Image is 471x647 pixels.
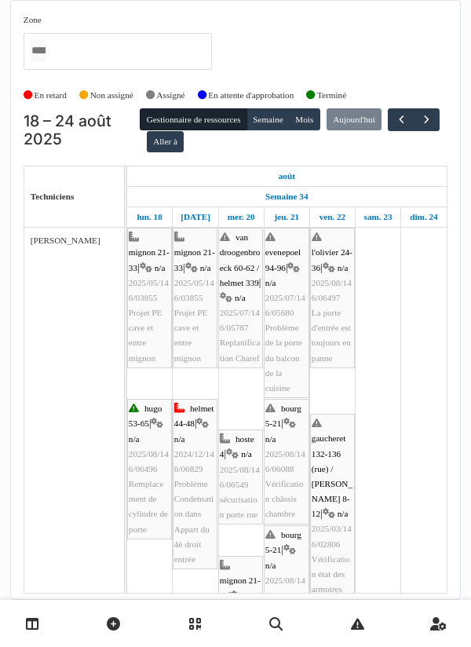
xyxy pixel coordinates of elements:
span: hoste 4 [220,434,254,459]
span: helmet 44-48 [174,404,214,428]
button: Aller à [147,131,184,153]
span: Projet PE cave et entre mignon [174,308,208,363]
div: | [220,432,261,522]
span: evenepoel 94-96 [265,247,301,272]
span: Projet PE cave et entre mignon [129,308,162,363]
span: Problème de la porte du balcon de la cuisine [265,323,302,393]
span: 2025/07/146/05787 [220,308,260,332]
span: 2025/08/146/06549 [220,465,260,489]
span: bourg 5-21 [265,404,301,428]
span: 2025/08/146/06088 [265,576,305,600]
span: Replanification Charef [220,338,261,362]
label: Zone [24,13,42,27]
a: 22 août 2025 [316,207,350,227]
span: 2025/08/146/06088 [265,449,305,473]
span: l'olivier 24-36 [312,247,352,272]
span: mignon 21-33 [129,247,170,272]
span: 2025/05/146/03855 [174,278,214,302]
span: n/a [338,263,349,272]
label: Non assigné [90,89,133,102]
span: Vérification état des armoires [312,554,349,594]
div: | [220,230,261,366]
button: Aujourd'hui [327,108,382,130]
span: n/a [200,263,211,272]
div: | [174,401,216,567]
div: | [174,230,216,366]
input: Tous [30,39,46,62]
a: 23 août 2025 [360,207,396,227]
button: Gestionnaire de ressources [140,108,246,130]
span: Problème Condensation dans Appart du 4è droit entrée [174,479,214,564]
span: van droogenbroeck 60-62 / helmet 339 [220,232,261,287]
a: 20 août 2025 [224,207,259,227]
div: | [312,230,353,366]
span: La porte d'entrée est toujours en panne [312,308,351,363]
span: 2025/08/146/06496 [129,449,169,473]
a: 24 août 2025 [406,207,441,227]
span: hugo 53-65 [129,404,162,428]
div: | [265,401,308,522]
span: Techniciens [31,192,75,201]
a: 18 août 2025 [133,207,166,227]
div: | [312,416,353,597]
span: Vérification châssis chambre [265,479,303,518]
span: n/a [174,434,185,444]
div: | [129,401,170,537]
span: bourg 5-21 [265,530,301,554]
span: [PERSON_NAME] [31,236,100,245]
button: Semaine [246,108,290,130]
span: n/a [241,449,252,459]
span: 2025/08/146/06497 [312,278,352,302]
label: Terminé [317,89,346,102]
span: 2025/07/146/05680 [265,293,305,317]
h2: 18 – 24 août 2025 [24,112,141,149]
span: n/a [155,263,166,272]
span: n/a [265,434,276,444]
button: Précédent [388,108,414,131]
span: n/a [235,293,246,302]
label: En retard [35,89,67,102]
div: | [129,230,170,366]
a: 18 août 2025 [275,166,299,186]
span: n/a [265,278,276,287]
span: 2025/05/146/03855 [129,278,169,302]
span: n/a [338,509,349,518]
span: mignon 21-33 [220,576,261,600]
span: Remplacement de cylindre de porte [129,479,168,534]
span: sécurisation porte rue [220,495,257,519]
a: Semaine 34 [261,187,312,207]
label: Assigné [157,89,185,102]
div: | [265,230,308,396]
a: 19 août 2025 [177,207,214,227]
span: n/a [246,591,257,601]
label: En attente d'approbation [208,89,294,102]
span: n/a [265,561,276,570]
span: n/a [129,434,140,444]
span: 2024/12/146/06829 [174,449,214,473]
a: 21 août 2025 [270,207,303,227]
span: gaucheret 132-136 (rue) / [PERSON_NAME] 8-12 [312,433,352,518]
span: 2025/03/146/02806 [312,524,352,548]
button: Mois [289,108,320,130]
span: mignon 21-33 [174,247,215,272]
button: Suivant [414,108,440,131]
